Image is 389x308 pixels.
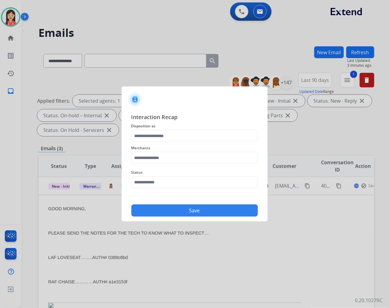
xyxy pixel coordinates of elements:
img: contactIcon [128,92,142,107]
span: Interaction Recap [131,113,258,122]
span: Disposition as [131,122,258,130]
p: 0.20.1027RC [355,297,383,304]
span: Status [131,169,258,176]
span: Merchants [131,144,258,152]
button: Save [131,204,258,217]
